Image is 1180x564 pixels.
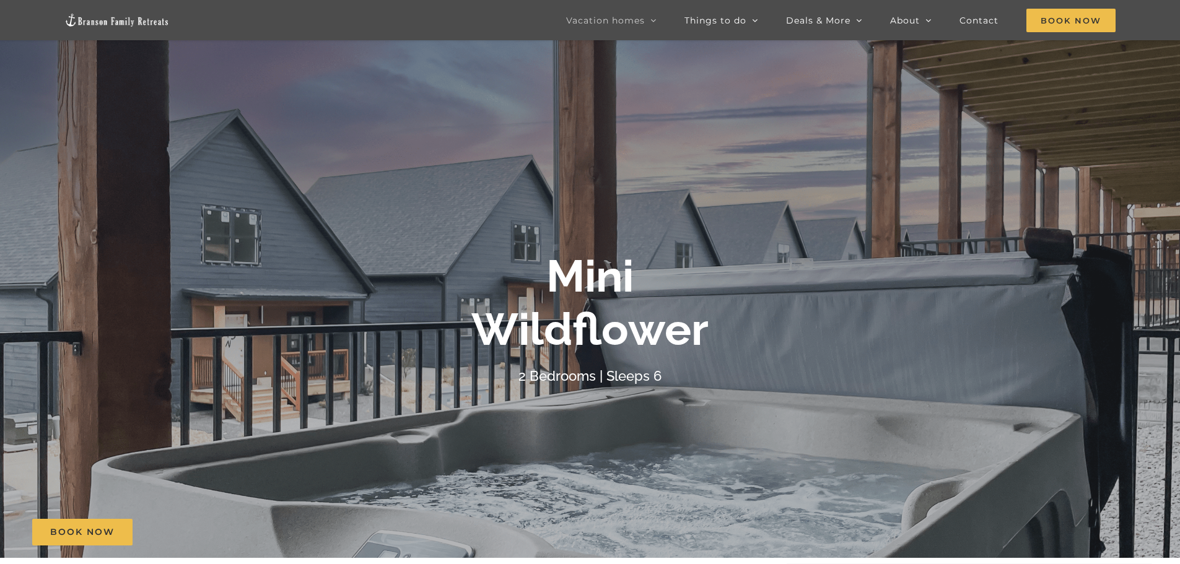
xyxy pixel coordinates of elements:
span: Deals & More [786,16,850,25]
span: Book Now [50,527,115,537]
a: Book Now [32,519,133,545]
span: Contact [959,16,999,25]
span: About [890,16,920,25]
h4: 2 Bedrooms | Sleeps 6 [518,368,662,384]
span: Vacation homes [566,16,645,25]
img: Branson Family Retreats Logo [64,13,170,27]
span: Things to do [684,16,746,25]
b: Mini Wildflower [471,249,709,355]
span: Book Now [1026,9,1116,32]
